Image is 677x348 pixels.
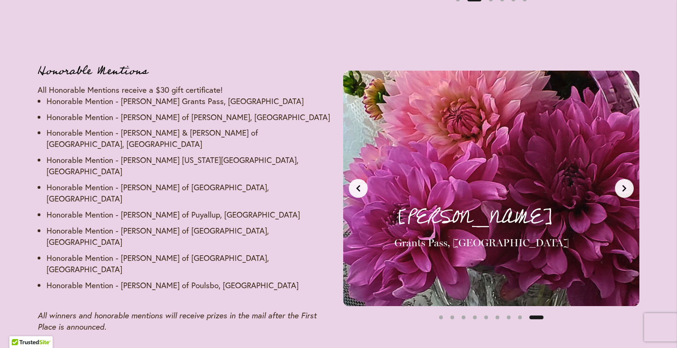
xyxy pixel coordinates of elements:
[514,312,526,323] button: Slide 8
[394,202,619,233] p: [PERSON_NAME]
[47,154,334,177] li: Honorable Mention - [PERSON_NAME] [US_STATE][GEOGRAPHIC_DATA], [GEOGRAPHIC_DATA]
[492,312,503,323] button: Slide 6
[435,312,447,323] button: Slide 1
[47,225,334,248] li: Honorable Mention - [PERSON_NAME] of [GEOGRAPHIC_DATA], [GEOGRAPHIC_DATA]
[503,312,514,323] button: Slide 7
[47,112,334,123] li: Honorable Mention - [PERSON_NAME] of [PERSON_NAME], [GEOGRAPHIC_DATA]
[447,312,458,323] button: Slide 2
[47,182,334,204] li: Honorable Mention - [PERSON_NAME] of [GEOGRAPHIC_DATA], [GEOGRAPHIC_DATA]
[47,209,334,220] li: Honorable Mention - [PERSON_NAME] of Puyallup, [GEOGRAPHIC_DATA]
[529,312,543,323] button: Slide 9
[349,179,368,198] button: Previous slide
[394,236,619,250] h4: Grants Pass, [GEOGRAPHIC_DATA]
[38,310,316,332] em: All winners and honorable mentions will receive prizes in the mail after the First Place is annou...
[47,96,334,107] li: Honorable Mention - [PERSON_NAME] Grants Pass, [GEOGRAPHIC_DATA]
[47,127,334,150] li: Honorable Mention - [PERSON_NAME] & [PERSON_NAME] of [GEOGRAPHIC_DATA], [GEOGRAPHIC_DATA]
[47,252,334,275] li: Honorable Mention - [PERSON_NAME] of [GEOGRAPHIC_DATA], [GEOGRAPHIC_DATA]
[469,312,480,323] button: Slide 4
[615,179,634,198] button: Next slide
[47,280,334,291] li: Honorable Mention - [PERSON_NAME] of Poulsbo, [GEOGRAPHIC_DATA]
[38,62,334,81] h3: Honorable Mentions
[38,84,334,96] p: All Honorable Mentions receive a $30 gift certificate!
[458,312,469,323] button: Slide 3
[480,312,492,323] button: Slide 5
